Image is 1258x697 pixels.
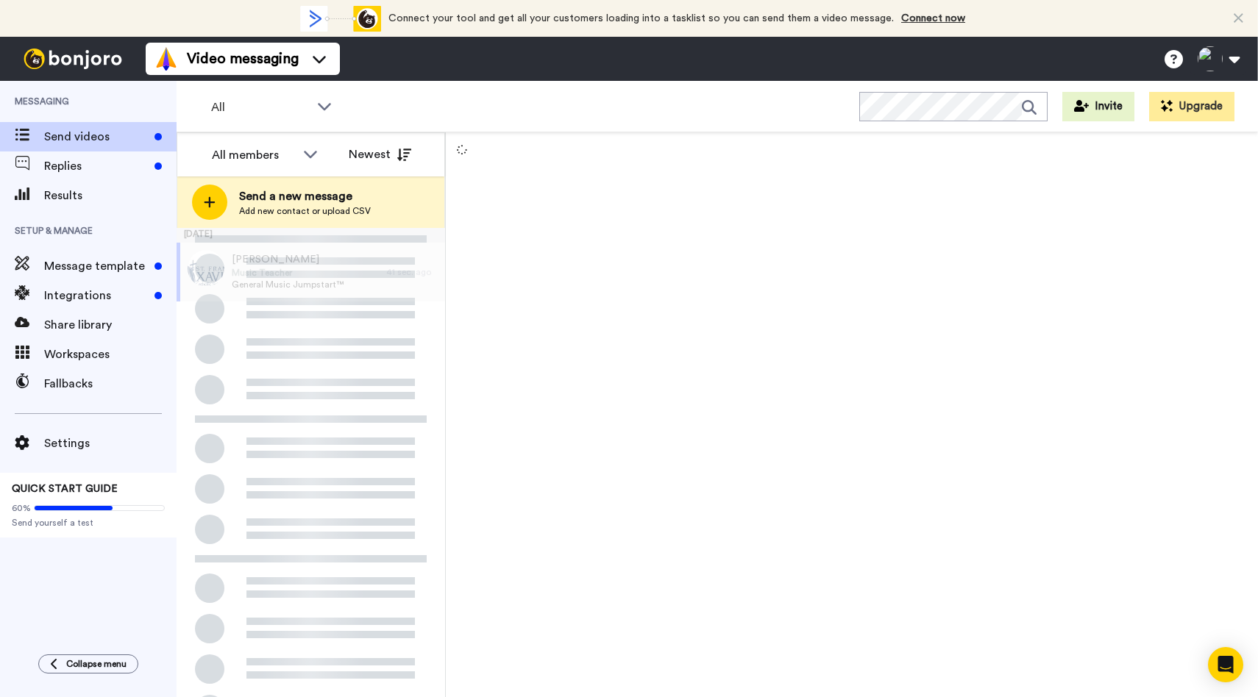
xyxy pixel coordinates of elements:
[188,250,224,287] img: 9e557e97-93ba-49d8-a213-dea12bc46bae.jpg
[388,13,894,24] span: Connect your tool and get all your customers loading into a tasklist so you can send them a video...
[44,157,149,175] span: Replies
[44,435,177,452] span: Settings
[232,252,344,267] span: [PERSON_NAME]
[1062,92,1134,121] button: Invite
[1149,92,1234,121] button: Upgrade
[38,654,138,673] button: Collapse menu
[239,205,371,217] span: Add new contact or upload CSV
[154,47,178,71] img: vm-color.svg
[338,140,422,169] button: Newest
[12,502,31,514] span: 60%
[12,484,118,494] span: QUICK START GUIDE
[232,279,344,290] span: General Music Jumpstart™
[187,49,299,69] span: Video messaging
[44,316,177,334] span: Share library
[212,146,296,164] div: All members
[177,228,445,243] div: [DATE]
[44,187,177,204] span: Results
[18,49,128,69] img: bj-logo-header-white.svg
[44,287,149,304] span: Integrations
[44,346,177,363] span: Workspaces
[44,257,149,275] span: Message template
[239,187,371,205] span: Send a new message
[386,266,438,278] div: 41 sec. ago
[12,517,165,529] span: Send yourself a test
[1208,647,1243,682] div: Open Intercom Messenger
[211,99,310,116] span: All
[66,658,127,670] span: Collapse menu
[44,375,177,393] span: Fallbacks
[232,267,344,279] span: Music Teacher
[300,6,381,32] div: animation
[44,128,149,146] span: Send videos
[901,13,965,24] a: Connect now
